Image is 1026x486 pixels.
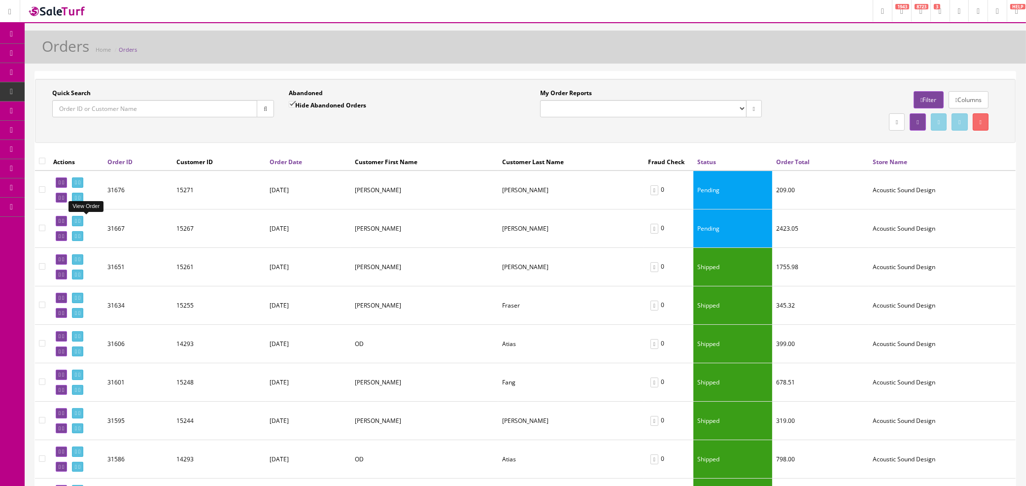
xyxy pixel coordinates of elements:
[107,158,133,166] a: Order ID
[103,440,172,479] td: 31586
[869,325,1016,363] td: Acoustic Sound Design
[873,158,907,166] a: Store Name
[869,363,1016,402] td: Acoustic Sound Design
[693,248,772,286] td: Shipped
[540,89,592,98] label: My Order Reports
[644,440,693,479] td: 0
[172,286,266,325] td: 15255
[498,325,644,363] td: Atias
[351,440,498,479] td: OD
[351,286,498,325] td: Doug
[42,38,89,54] h1: Orders
[697,158,716,166] a: Status
[772,171,869,209] td: 209.00
[644,325,693,363] td: 0
[915,4,928,9] span: 8723
[693,363,772,402] td: Shipped
[351,325,498,363] td: OD
[772,402,869,440] td: 319.00
[498,209,644,248] td: cespedes
[934,4,940,9] span: 3
[644,402,693,440] td: 0
[289,89,323,98] label: Abandoned
[103,209,172,248] td: 31667
[270,158,302,166] a: Order Date
[776,158,810,166] a: Order Total
[172,402,266,440] td: 15244
[693,171,772,209] td: Pending
[119,46,137,53] a: Orders
[351,153,498,171] th: Customer First Name
[693,325,772,363] td: Shipped
[772,209,869,248] td: 2423.05
[266,286,351,325] td: [DATE]
[103,286,172,325] td: 31634
[289,101,295,107] input: Hide Abandoned Orders
[96,46,111,53] a: Home
[103,402,172,440] td: 31595
[895,4,909,9] span: 1943
[351,171,498,209] td: Regina
[28,4,87,18] img: SaleTurf
[869,209,1016,248] td: Acoustic Sound Design
[351,363,498,402] td: Geoffrey
[772,363,869,402] td: 678.51
[498,171,644,209] td: Edwards
[103,171,172,209] td: 31676
[351,209,498,248] td: allen
[693,209,772,248] td: Pending
[52,89,91,98] label: Quick Search
[172,153,266,171] th: Customer ID
[103,325,172,363] td: 31606
[266,209,351,248] td: [DATE]
[52,100,257,117] input: Order ID or Customer Name
[498,153,644,171] th: Customer Last Name
[869,440,1016,479] td: Acoustic Sound Design
[693,440,772,479] td: Shipped
[498,440,644,479] td: Atias
[644,286,693,325] td: 0
[68,201,103,211] div: View Order
[172,209,266,248] td: 15267
[644,153,693,171] th: Fraud Check
[266,402,351,440] td: [DATE]
[266,325,351,363] td: [DATE]
[693,286,772,325] td: Shipped
[869,248,1016,286] td: Acoustic Sound Design
[266,363,351,402] td: [DATE]
[172,325,266,363] td: 14293
[351,248,498,286] td: Derek
[914,91,943,108] a: Filter
[772,325,869,363] td: 399.00
[644,248,693,286] td: 0
[772,440,869,479] td: 798.00
[103,248,172,286] td: 31651
[498,286,644,325] td: Fraser
[869,286,1016,325] td: Acoustic Sound Design
[498,248,644,286] td: Fong
[266,248,351,286] td: [DATE]
[693,402,772,440] td: Shipped
[644,171,693,209] td: 0
[869,402,1016,440] td: Acoustic Sound Design
[49,153,103,171] th: Actions
[266,440,351,479] td: [DATE]
[498,402,644,440] td: Bauman
[351,402,498,440] td: Gregg
[103,363,172,402] td: 31601
[172,363,266,402] td: 15248
[172,440,266,479] td: 14293
[772,286,869,325] td: 345.32
[949,91,989,108] a: Columns
[172,248,266,286] td: 15261
[644,209,693,248] td: 0
[289,100,366,110] label: Hide Abandoned Orders
[869,171,1016,209] td: Acoustic Sound Design
[772,248,869,286] td: 1755.98
[172,171,266,209] td: 15271
[266,171,351,209] td: [DATE]
[498,363,644,402] td: Fang
[1010,4,1026,9] span: HELP
[644,363,693,402] td: 0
